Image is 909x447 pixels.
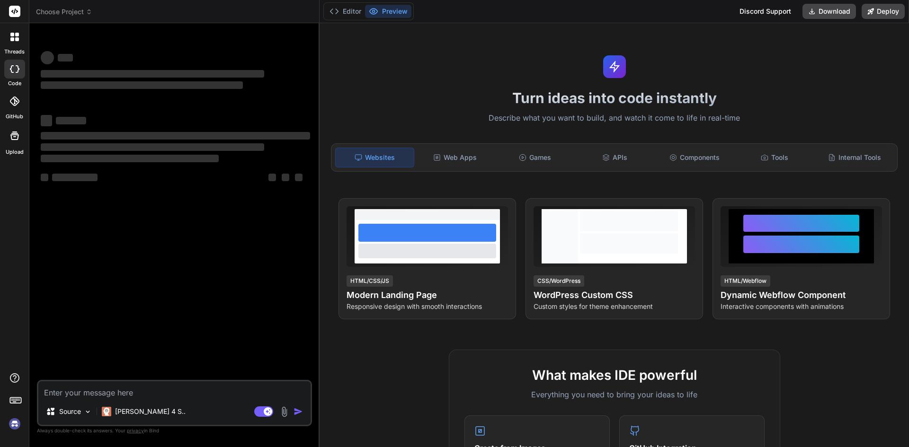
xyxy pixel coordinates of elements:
[534,275,584,287] div: CSS/WordPress
[416,148,494,167] div: Web Apps
[347,289,508,302] h4: Modern Landing Page
[6,113,23,121] label: GitHub
[802,4,856,19] button: Download
[721,302,882,311] p: Interactive components with animations
[41,115,52,126] span: ‌
[102,407,111,416] img: Claude 4 Sonnet
[347,302,508,311] p: Responsive design with smooth interactions
[127,428,144,433] span: privacy
[464,389,765,400] p: Everything you need to bring your ideas to life
[279,406,290,417] img: attachment
[8,79,21,88] label: code
[736,148,814,167] div: Tools
[721,289,882,302] h4: Dynamic Webflow Component
[58,54,73,61] span: ‌
[325,89,903,106] h1: Turn ideas into code instantly
[576,148,654,167] div: APIs
[52,174,98,181] span: ‌
[347,275,393,287] div: HTML/CSS/JS
[4,48,25,56] label: threads
[6,148,24,156] label: Upload
[41,51,54,64] span: ‌
[115,407,186,416] p: [PERSON_NAME] 4 S..
[464,365,765,385] h2: What makes IDE powerful
[862,4,905,19] button: Deploy
[325,112,903,124] p: Describe what you want to build, and watch it come to life in real-time
[268,174,276,181] span: ‌
[84,408,92,416] img: Pick Models
[721,275,770,287] div: HTML/Webflow
[56,117,86,124] span: ‌
[365,5,411,18] button: Preview
[534,302,695,311] p: Custom styles for theme enhancement
[36,7,92,17] span: Choose Project
[335,148,414,167] div: Websites
[282,174,289,181] span: ‌
[294,407,303,416] img: icon
[815,148,893,167] div: Internal Tools
[7,416,23,432] img: signin
[734,4,797,19] div: Discord Support
[41,143,264,151] span: ‌
[59,407,81,416] p: Source
[656,148,734,167] div: Components
[295,174,303,181] span: ‌
[534,289,695,302] h4: WordPress Custom CSS
[496,148,574,167] div: Games
[41,132,310,140] span: ‌
[41,155,219,162] span: ‌
[326,5,365,18] button: Editor
[37,426,312,435] p: Always double-check its answers. Your in Bind
[41,81,243,89] span: ‌
[41,174,48,181] span: ‌
[41,70,264,78] span: ‌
